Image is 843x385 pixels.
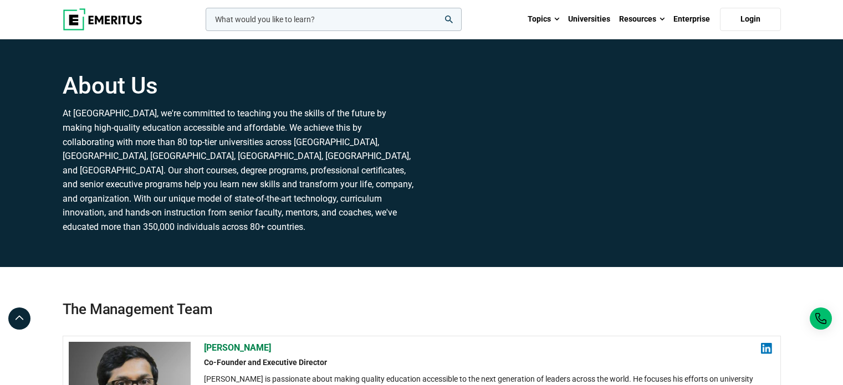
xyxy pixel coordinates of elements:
[204,342,773,354] h2: [PERSON_NAME]
[204,357,773,368] h2: Co-Founder and Executive Director
[761,343,772,354] img: linkedin.png
[63,106,415,234] p: At [GEOGRAPHIC_DATA], we're committed to teaching you the skills of the future by making high-qua...
[206,8,462,31] input: woocommerce-product-search-field-0
[428,73,781,247] iframe: YouTube video player
[63,72,415,100] h1: About Us
[63,267,781,319] h2: The Management Team
[720,8,781,31] a: Login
